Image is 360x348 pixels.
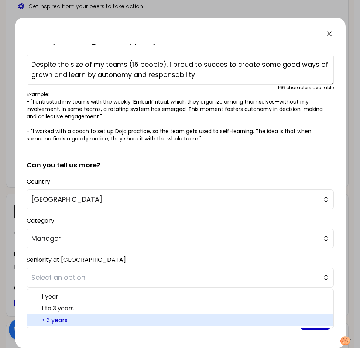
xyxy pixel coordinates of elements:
[278,85,334,91] div: 166 characters available
[31,233,319,244] span: Manager
[42,304,328,313] span: 1 to 3 years
[27,189,334,209] button: [GEOGRAPHIC_DATA]
[27,91,334,142] p: Example: - "I entrusted my teams with the weekly ‘Embark’ ritual, which they organize among thems...
[27,268,334,288] button: Select an option
[27,255,126,264] label: Seniority at [GEOGRAPHIC_DATA]
[27,216,54,225] label: Category
[42,292,328,301] span: 1 year
[27,55,334,85] textarea: Despite the size of my teams (15 people), i proud to succes to create some good ways of grown and...
[27,289,334,328] ul: Select an option
[31,194,319,205] span: [GEOGRAPHIC_DATA]
[27,148,334,170] h2: Can you tell us more?
[27,229,334,248] button: Manager
[27,177,50,186] label: Country
[42,316,328,325] span: > 3 years
[31,272,319,283] span: Select an option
